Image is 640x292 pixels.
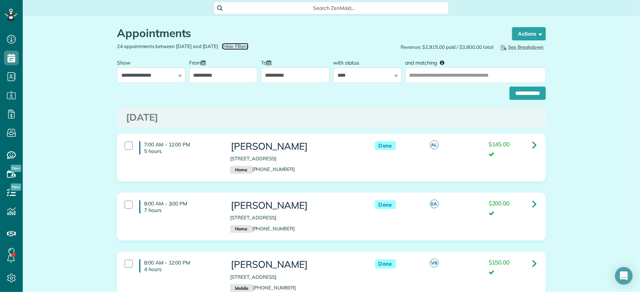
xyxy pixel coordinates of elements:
p: 7 hours [144,207,219,213]
p: 5 hours [144,148,219,154]
a: Home[PHONE_NUMBER] [230,166,295,172]
h3: [DATE] [126,112,537,123]
span: $150.00 [489,259,510,266]
a: Hide Filters [222,43,249,49]
h3: [PERSON_NAME] [230,259,360,270]
a: Home[PHONE_NUMBER] [230,226,295,231]
span: Revenue: $2,915.00 paid / $3,800.00 total [401,44,493,51]
span: $145.00 [489,140,510,148]
span: AL [430,140,439,149]
span: See Breakdown [499,44,544,50]
p: [STREET_ADDRESS] [230,155,360,162]
h4: 8:00 AM - 3:00 PM [139,200,219,213]
span: $200.00 [489,200,510,207]
div: Open Intercom Messenger [615,267,633,285]
div: 24 appointments between [DATE] and [DATE] [111,43,331,50]
span: New [11,183,21,191]
button: See Breakdown [497,43,546,51]
span: Done [375,141,396,150]
p: 4 hours [144,266,219,273]
h3: [PERSON_NAME] [230,141,360,152]
h4: 7:00 AM - 12:00 PM [139,141,219,154]
h4: 8:00 AM - 12:00 PM [139,259,219,273]
p: [STREET_ADDRESS] [230,214,360,221]
h1: Appointments [117,27,498,39]
span: Done [375,259,396,269]
button: Actions [512,27,546,40]
span: Done [375,200,396,209]
small: Home [230,225,252,233]
small: Home [230,166,252,174]
span: EA [430,200,439,208]
span: New [11,165,21,172]
p: [STREET_ADDRESS] [230,274,360,281]
span: Hide Filters [223,43,249,50]
label: To [261,55,275,69]
a: Mobile[PHONE_NUMBER] [230,285,296,291]
h3: [PERSON_NAME] [230,200,360,211]
span: VB [430,259,439,267]
label: and matching [405,55,450,69]
label: From [189,55,210,69]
